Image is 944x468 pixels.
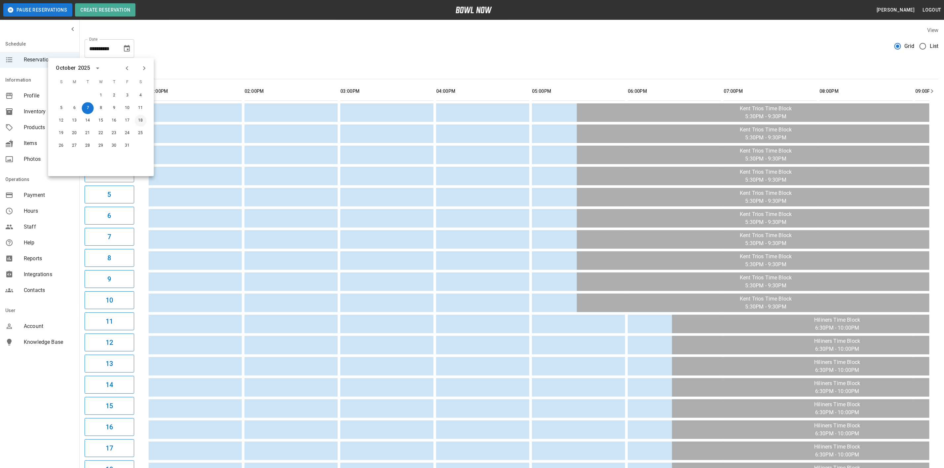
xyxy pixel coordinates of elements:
[108,102,120,114] button: Oct 9, 2025
[930,42,939,50] span: List
[927,27,939,33] label: View
[106,316,113,327] h6: 11
[436,82,529,101] th: 04:00PM
[107,274,111,284] h6: 9
[106,295,113,306] h6: 10
[24,286,74,294] span: Contacts
[24,270,74,278] span: Integrations
[107,232,111,242] h6: 7
[122,90,133,102] button: Oct 3, 2025
[24,239,74,247] span: Help
[905,42,915,50] span: Grid
[135,76,147,89] span: S
[245,82,338,101] th: 02:00PM
[56,127,67,139] button: Oct 19, 2025
[85,439,134,457] button: 17
[106,337,113,348] h6: 12
[69,76,81,89] span: M
[82,140,94,152] button: Oct 28, 2025
[85,397,134,415] button: 15
[85,207,134,225] button: 6
[108,140,120,152] button: Oct 30, 2025
[69,115,81,127] button: Oct 13, 2025
[135,115,147,127] button: Oct 18, 2025
[122,140,133,152] button: Oct 31, 2025
[24,56,74,64] span: Reservations
[85,355,134,373] button: 13
[122,102,133,114] button: Oct 10, 2025
[135,102,147,114] button: Oct 11, 2025
[122,127,133,139] button: Oct 24, 2025
[95,115,107,127] button: Oct 15, 2025
[106,422,113,432] h6: 16
[92,63,103,74] button: calendar view is open, switch to year view
[120,42,133,55] button: Choose date, selected date is Oct 7, 2025
[85,291,134,309] button: 10
[107,253,111,263] h6: 8
[106,443,113,453] h6: 17
[69,127,81,139] button: Oct 20, 2025
[85,334,134,351] button: 12
[95,127,107,139] button: Oct 22, 2025
[56,64,76,72] div: October
[95,140,107,152] button: Oct 29, 2025
[24,92,74,100] span: Profile
[95,90,107,102] button: Oct 1, 2025
[85,228,134,246] button: 7
[24,155,74,163] span: Photos
[24,124,74,131] span: Products
[56,115,67,127] button: Oct 12, 2025
[920,4,944,16] button: Logout
[122,63,133,74] button: Previous month
[95,102,107,114] button: Oct 8, 2025
[56,102,67,114] button: Oct 5, 2025
[874,4,917,16] button: [PERSON_NAME]
[85,270,134,288] button: 9
[122,76,133,89] span: F
[24,322,74,330] span: Account
[85,376,134,394] button: 14
[135,90,147,102] button: Oct 4, 2025
[340,82,434,101] th: 03:00PM
[82,102,94,114] button: Oct 7, 2025
[106,358,113,369] h6: 13
[108,90,120,102] button: Oct 2, 2025
[95,76,107,89] span: W
[139,63,150,74] button: Next month
[85,249,134,267] button: 8
[85,418,134,436] button: 16
[106,401,113,411] h6: 15
[78,64,90,72] div: 2025
[24,223,74,231] span: Staff
[85,186,134,203] button: 5
[107,210,111,221] h6: 6
[56,140,67,152] button: Oct 26, 2025
[107,189,111,200] h6: 5
[108,76,120,89] span: T
[69,140,81,152] button: Oct 27, 2025
[24,191,74,199] span: Payment
[56,76,67,89] span: S
[24,108,74,116] span: Inventory
[3,3,72,17] button: Pause Reservations
[75,3,135,17] button: Create Reservation
[24,255,74,263] span: Reports
[108,115,120,127] button: Oct 16, 2025
[85,312,134,330] button: 11
[149,82,242,101] th: 01:00PM
[24,338,74,346] span: Knowledge Base
[108,127,120,139] button: Oct 23, 2025
[456,7,492,13] img: logo
[122,115,133,127] button: Oct 17, 2025
[106,379,113,390] h6: 14
[24,139,74,147] span: Items
[69,102,81,114] button: Oct 6, 2025
[82,127,94,139] button: Oct 21, 2025
[82,76,94,89] span: T
[24,207,74,215] span: Hours
[85,63,939,79] div: inventory tabs
[82,115,94,127] button: Oct 14, 2025
[135,127,147,139] button: Oct 25, 2025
